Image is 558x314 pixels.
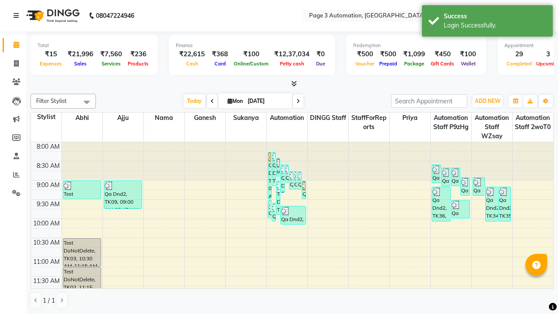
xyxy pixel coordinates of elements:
[473,177,485,195] div: Qa Dnd2, TK27, 08:55 AM-09:25 AM, Hair cut Below 12 years (Boy)
[313,49,328,59] div: ₹0
[31,113,61,122] div: Stylist
[473,95,503,107] button: ADD NEW
[231,61,271,67] span: Online/Custom
[35,200,61,209] div: 9:30 AM
[308,113,348,123] span: DINGG Staff
[208,49,231,59] div: ₹368
[176,49,208,59] div: ₹22,615
[285,165,289,183] div: Qa Dnd2, TK18, 08:35 AM-09:05 AM, Hair cut Below 12 years (Boy)
[276,181,280,215] div: Test DoNotDelete, TK31, 09:00 AM-09:55 AM, Special Hair Wash- Men
[451,200,470,218] div: Qa Dnd2, TK32, 09:30 AM-10:00 AM, Hair cut Below 12 years (Boy)
[37,49,64,59] div: ₹15
[499,187,511,221] div: Qa Dnd2, TK35, 09:10 AM-10:05 AM, Special Hair Wash- Men
[64,49,97,59] div: ₹21,996
[472,113,512,142] span: Automation Staff wZsay
[281,165,284,192] div: Qa Dnd2, TK26, 08:35 AM-09:20 AM, Hair Cut-Men
[245,95,289,108] input: 2025-09-01
[226,113,266,123] span: Sukanya
[31,257,61,266] div: 11:00 AM
[35,142,61,151] div: 8:00 AM
[31,238,61,247] div: 10:30 AM
[37,61,64,67] span: Expenses
[281,206,306,224] div: Qa Dnd2, TK38, 09:40 AM-10:10 AM, Hair cut Below 12 years (Boy)
[278,61,306,67] span: Petty cash
[185,113,225,123] span: Ganesh
[225,98,245,104] span: Mon
[272,152,276,186] div: Qa Dnd2, TK22, 08:15 AM-09:10 AM, Special Hair Wash- Men
[504,49,534,59] div: 29
[267,113,307,123] span: Automation
[461,177,470,195] div: Qa Dnd2, TK28, 08:55 AM-09:25 AM, Hair cut Below 12 years (Boy)
[459,61,478,67] span: Wallet
[96,3,134,28] b: 08047224946
[353,61,377,67] span: Voucher
[126,49,151,59] div: ₹236
[391,94,467,108] input: Search Appointment
[289,171,293,189] div: Qa Dnd2, TK23, 08:45 AM-09:15 AM, Hair Cut By Expert-Men
[314,61,327,67] span: Due
[184,94,205,108] span: Today
[400,49,429,59] div: ₹1,099
[429,49,456,59] div: ₹450
[298,171,301,189] div: Qa Dnd2, TK25, 08:45 AM-09:15 AM, Hair Cut By Expert-Men
[475,98,500,104] span: ADD NEW
[104,181,142,208] div: Qa Dnd2, TK09, 09:00 AM-09:45 AM, Hair Cut-Men
[72,61,89,67] span: Sales
[103,113,143,123] span: Ajju
[35,181,61,190] div: 9:00 AM
[442,168,450,186] div: Qa Dnd2, TK20, 08:40 AM-09:10 AM, Hair Cut By Expert-Men
[22,3,82,28] img: logo
[349,113,389,133] span: StaffForReports
[353,49,377,59] div: ₹500
[268,200,272,218] div: Qa Dnd2, TK33, 09:30 AM-10:00 AM, Hair Cut By Expert-Men
[184,61,201,67] span: Cash
[63,239,101,266] div: Test DoNotDelete, TK03, 10:30 AM-11:15 AM, Hair Cut-Men
[390,113,430,123] span: Priya
[377,49,400,59] div: ₹500
[402,61,426,67] span: Package
[302,181,306,199] div: Qa Dnd2, TK29, 09:00 AM-09:30 AM, Hair cut Below 12 years (Boy)
[43,296,55,305] span: 1 / 1
[126,61,151,67] span: Products
[31,219,61,228] div: 10:00 AM
[268,152,272,199] div: Qa Dnd2, TK17, 08:15 AM-09:30 AM, Hair Cut By Expert-Men,Hair Cut-Men
[37,42,151,49] div: Total
[432,165,441,183] div: Qa Dnd2, TK19, 08:35 AM-09:05 AM, Hair Cut By Expert-Men
[176,42,328,49] div: Finance
[231,49,271,59] div: ₹100
[513,113,554,133] span: Automation Staff 2woT0
[35,161,61,171] div: 8:30 AM
[377,61,399,67] span: Prepaid
[212,61,228,67] span: Card
[444,21,546,30] div: Login Successfully.
[429,61,456,67] span: Gift Cards
[63,267,101,304] div: Test DoNotDelete, TK02, 11:15 AM-12:15 PM, Hair Cut-Women
[62,113,102,123] span: Abhi
[99,61,123,67] span: Services
[486,187,498,221] div: Qa Dnd2, TK34, 09:10 AM-10:05 AM, Special Hair Wash- Men
[272,203,276,221] div: Qa Dnd2, TK37, 09:35 AM-10:05 AM, Hair cut Below 12 years (Boy)
[432,187,450,221] div: Qa Dnd2, TK36, 09:10 AM-10:05 AM, Special Hair Wash- Men
[276,158,280,176] div: undefined, TK16, 08:25 AM-08:55 AM, Hair cut Below 12 years (Boy)
[271,49,313,59] div: ₹12,37,034
[504,61,534,67] span: Completed
[294,171,297,189] div: Qa Dnd2, TK24, 08:45 AM-09:15 AM, Hair Cut By Expert-Men
[63,181,101,199] div: Test DoNotDelete, TK11, 09:00 AM-09:30 AM, Hair Cut By Expert-Men
[353,42,480,49] div: Redemption
[97,49,126,59] div: ₹7,560
[451,168,460,186] div: Qa Dnd2, TK21, 08:40 AM-09:10 AM, Hair cut Below 12 years (Boy)
[144,113,184,123] span: Nama
[444,12,546,21] div: Success
[36,97,67,104] span: Filter Stylist
[431,113,471,133] span: Automation Staff p9zHg
[31,276,61,286] div: 11:30 AM
[456,49,480,59] div: ₹100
